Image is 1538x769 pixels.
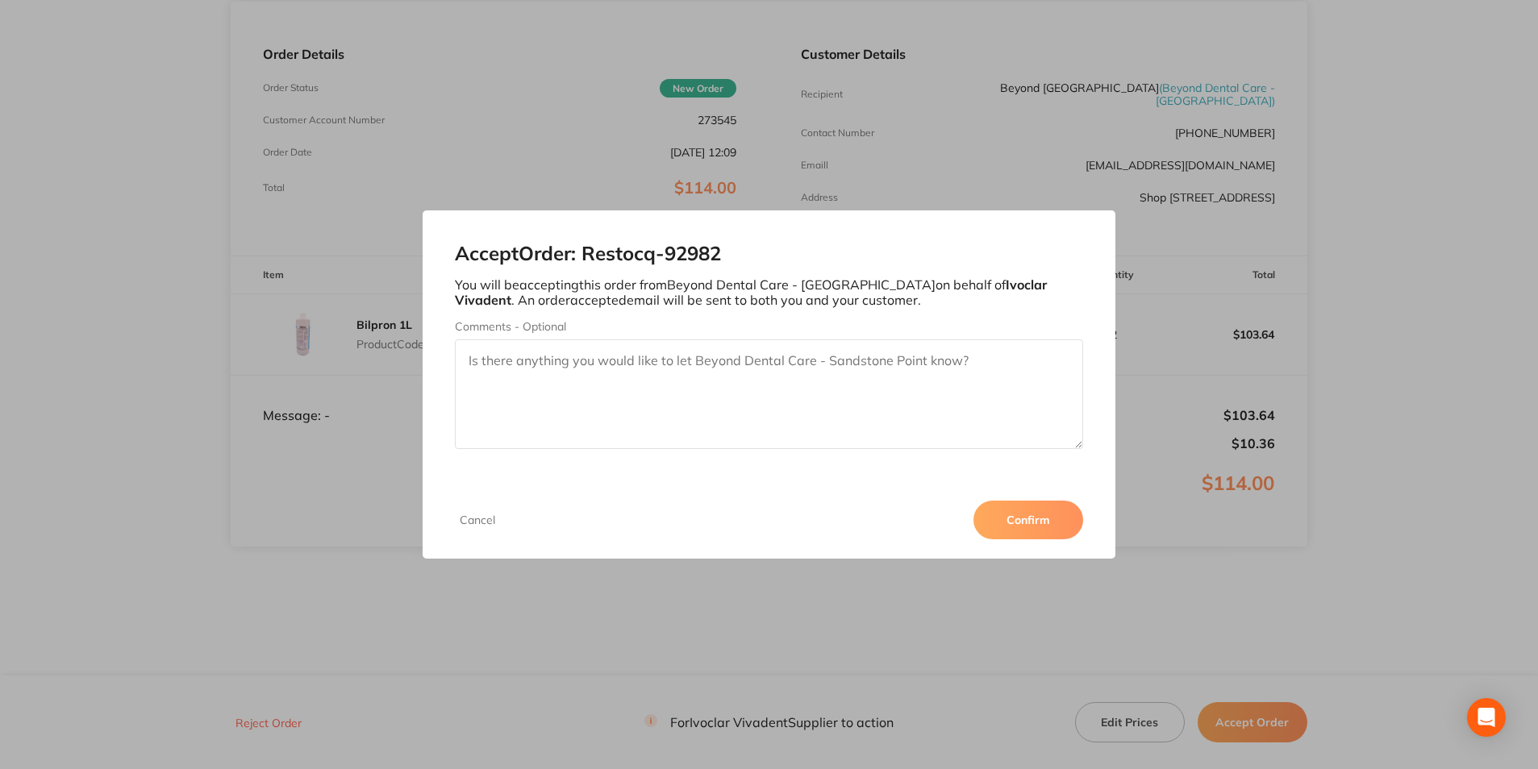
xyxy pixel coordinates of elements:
h2: Accept Order: Restocq- 92982 [455,243,1082,265]
button: Confirm [973,501,1083,539]
label: Comments - Optional [455,320,1082,333]
p: You will be accepting this order from Beyond Dental Care - [GEOGRAPHIC_DATA] on behalf of . An or... [455,277,1082,307]
b: Ivoclar Vivadent [455,276,1047,307]
div: Open Intercom Messenger [1467,698,1506,737]
button: Cancel [455,513,500,527]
